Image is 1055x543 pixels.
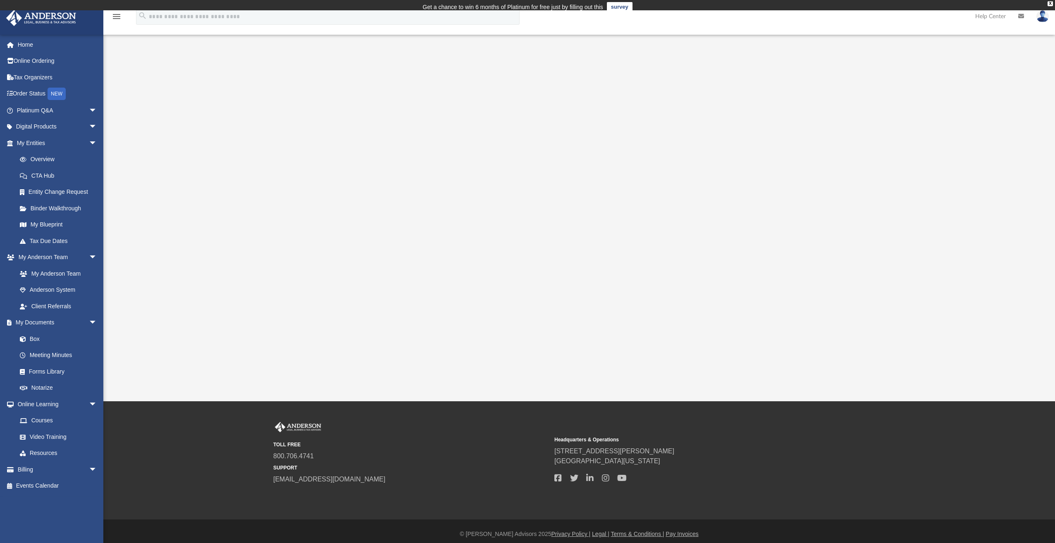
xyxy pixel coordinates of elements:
[12,445,105,462] a: Resources
[12,265,101,282] a: My Anderson Team
[4,10,79,26] img: Anderson Advisors Platinum Portal
[607,2,633,12] a: survey
[1036,10,1049,22] img: User Pic
[12,363,101,380] a: Forms Library
[554,457,660,464] a: [GEOGRAPHIC_DATA][US_STATE]
[89,119,105,136] span: arrow_drop_down
[273,452,314,460] a: 800.706.4741
[89,396,105,413] span: arrow_drop_down
[273,422,323,433] img: Anderson Advisors Platinum Portal
[592,531,609,537] a: Legal |
[6,249,105,266] a: My Anderson Teamarrow_drop_down
[12,412,105,429] a: Courses
[12,282,105,298] a: Anderson System
[112,12,122,21] i: menu
[12,347,105,364] a: Meeting Minutes
[12,200,110,217] a: Binder Walkthrough
[12,298,105,314] a: Client Referrals
[12,151,110,168] a: Overview
[1048,1,1053,6] div: close
[6,119,110,135] a: Digital Productsarrow_drop_down
[89,461,105,478] span: arrow_drop_down
[12,429,101,445] a: Video Training
[12,380,105,396] a: Notarize
[273,464,549,472] small: SUPPORT
[6,36,110,53] a: Home
[6,396,105,412] a: Online Learningarrow_drop_down
[6,478,110,494] a: Events Calendar
[12,184,110,200] a: Entity Change Request
[554,448,674,455] a: [STREET_ADDRESS][PERSON_NAME]
[6,102,110,119] a: Platinum Q&Aarrow_drop_down
[12,217,105,233] a: My Blueprint
[89,249,105,266] span: arrow_drop_down
[6,53,110,69] a: Online Ordering
[554,436,830,443] small: Headquarters & Operations
[48,88,66,100] div: NEW
[112,16,122,21] a: menu
[6,314,105,331] a: My Documentsarrow_drop_down
[89,102,105,119] span: arrow_drop_down
[12,167,110,184] a: CTA Hub
[6,135,110,151] a: My Entitiesarrow_drop_down
[273,476,385,483] a: [EMAIL_ADDRESS][DOMAIN_NAME]
[89,314,105,331] span: arrow_drop_down
[611,531,664,537] a: Terms & Conditions |
[138,11,147,20] i: search
[6,69,110,86] a: Tax Organizers
[103,530,1055,538] div: © [PERSON_NAME] Advisors 2025
[6,461,110,478] a: Billingarrow_drop_down
[273,441,549,448] small: TOLL FREE
[12,233,110,249] a: Tax Due Dates
[551,531,591,537] a: Privacy Policy |
[89,135,105,152] span: arrow_drop_down
[422,2,603,12] div: Get a chance to win 6 months of Platinum for free just by filling out this
[6,86,110,102] a: Order StatusNEW
[666,531,698,537] a: Pay Invoices
[12,331,101,347] a: Box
